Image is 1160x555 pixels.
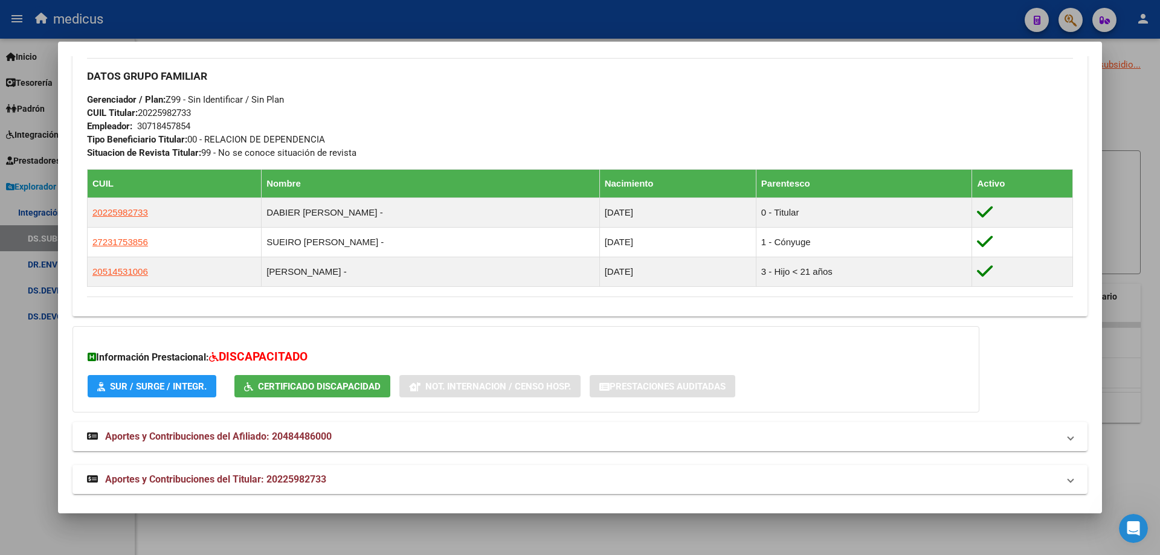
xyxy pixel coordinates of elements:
[92,207,148,217] span: 20225982733
[137,120,190,133] div: 30718457854
[105,473,326,485] span: Aportes y Contribuciones del Titular: 20225982733
[72,422,1087,451] mat-expansion-panel-header: Aportes y Contribuciones del Afiliado: 20484486000
[234,375,390,397] button: Certificado Discapacidad
[1119,514,1148,543] iframe: Intercom live chat
[219,350,308,364] span: DISCAPACITADO
[610,381,726,392] span: Prestaciones Auditadas
[87,107,138,118] strong: CUIL Titular:
[262,228,600,257] td: SUEIRO [PERSON_NAME] -
[87,147,201,158] strong: Situacion de Revista Titular:
[87,134,325,145] span: 00 - RELACION DE DEPENDENCIA
[87,107,191,118] span: 20225982733
[72,465,1087,494] mat-expansion-panel-header: Aportes y Contribuciones del Titular: 20225982733
[88,375,216,397] button: SUR / SURGE / INTEGR.
[262,198,600,228] td: DABIER [PERSON_NAME] -
[105,431,332,442] span: Aportes y Contribuciones del Afiliado: 20484486000
[599,170,756,198] th: Nacimiento
[972,170,1073,198] th: Activo
[599,198,756,228] td: [DATE]
[87,147,356,158] span: 99 - No se conoce situación de revista
[88,170,262,198] th: CUIL
[88,348,964,366] h3: Información Prestacional:
[262,257,600,287] td: [PERSON_NAME] -
[110,381,207,392] span: SUR / SURGE / INTEGR.
[599,257,756,287] td: [DATE]
[756,198,972,228] td: 0 - Titular
[425,381,571,392] span: Not. Internacion / Censo Hosp.
[399,375,581,397] button: Not. Internacion / Censo Hosp.
[87,121,132,132] strong: Empleador:
[756,228,972,257] td: 1 - Cónyuge
[599,228,756,257] td: [DATE]
[87,69,1073,83] h3: DATOS GRUPO FAMILIAR
[756,257,972,287] td: 3 - Hijo < 21 años
[262,170,600,198] th: Nombre
[258,381,381,392] span: Certificado Discapacidad
[87,94,284,105] span: Z99 - Sin Identificar / Sin Plan
[87,94,166,105] strong: Gerenciador / Plan:
[87,134,187,145] strong: Tipo Beneficiario Titular:
[92,237,148,247] span: 27231753856
[92,266,148,277] span: 20514531006
[756,170,972,198] th: Parentesco
[590,375,735,397] button: Prestaciones Auditadas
